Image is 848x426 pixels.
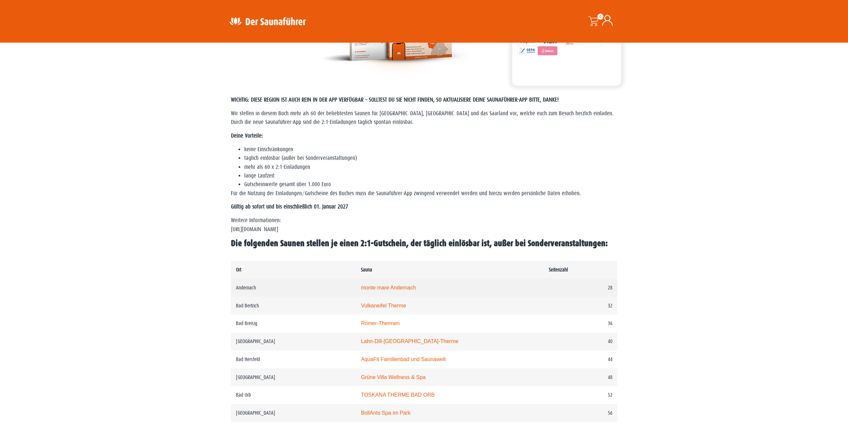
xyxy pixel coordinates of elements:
span: 0 [597,14,603,20]
a: Lahn-Dill-[GEOGRAPHIC_DATA]-Therme [361,338,458,344]
a: BollAnts Spa im Park [361,410,411,416]
td: Andernach [231,279,356,297]
td: 56 [544,404,617,422]
li: täglich einlösbar (außer bei Sonderveranstaltungen) [244,154,617,163]
a: Vulkaneifel Therme [361,303,406,308]
td: 52 [544,386,617,404]
strong: Deine Vorteile: [231,133,263,139]
span: WICHTIG: DIESE REGION IST AUCH REIN IN DER APP VERFÜGBAR – SOLLTEST DU SIE NICHT FINDEN, SO AKTUA... [231,97,559,103]
span: Die folgenden Saunen stellen je einen 2:1-Gutschein, der täglich einlösbar ist, außer bei Sonderv... [231,238,608,248]
li: Gutscheinwerte gesamt über 1.000 Euro [244,180,617,189]
td: Bad Breisig [231,314,356,332]
strong: Sauna [361,267,372,272]
td: 44 [544,350,617,368]
td: 40 [544,332,617,350]
td: Bad Orb [231,386,356,404]
strong: Gültig ab sofort und bis einschließlich 01. Januar 2027 [231,204,348,210]
p: Weitere Informationen: [URL][DOMAIN_NAME] [231,216,617,234]
a: monte mare Andernach [361,285,416,290]
strong: Ort [236,267,241,272]
a: Grüne Villa Wellness & Spa [361,374,425,380]
li: lange Laufzeit [244,172,617,180]
a: Römer-Thermen [361,320,400,326]
td: 36 [544,314,617,332]
strong: Seitenzahl [549,267,568,272]
td: Bad Hersfeld [231,350,356,368]
td: 48 [544,368,617,386]
td: [GEOGRAPHIC_DATA] [231,404,356,422]
td: [GEOGRAPHIC_DATA] [231,332,356,350]
a: TOSKANA THERME BAD ORB [361,392,434,398]
td: 32 [544,297,617,315]
li: mehr als 60 x 2:1-Einladungen [244,163,617,172]
li: keine Einschränkungen [244,145,617,154]
td: 28 [544,279,617,297]
td: [GEOGRAPHIC_DATA] [231,368,356,386]
td: Bad Bertrich [231,297,356,315]
a: AquaFit Familienbad und Saunawelt [361,356,445,362]
p: Für die Nutzung der Einladungen/Gutscheine des Buches muss die Saunaführer-App zwingend verwendet... [231,189,617,198]
span: Wir stellen in diesem Buch mehr als 60 der beliebtesten Saunen für [GEOGRAPHIC_DATA], [GEOGRAPHIC... [231,110,613,125]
